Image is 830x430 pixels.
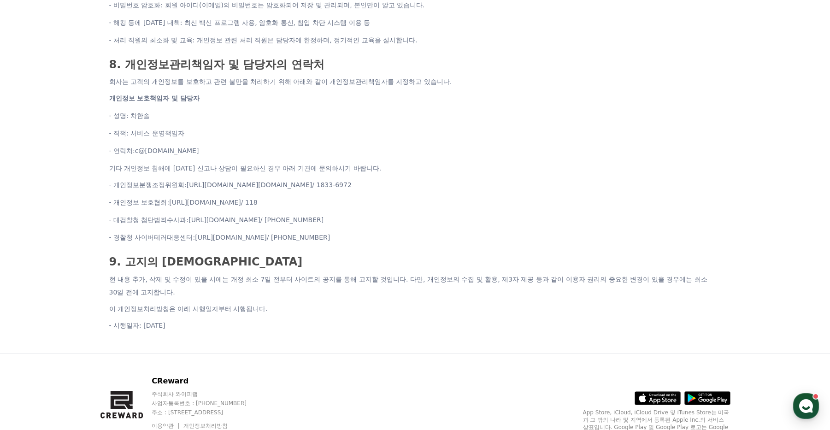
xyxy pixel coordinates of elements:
li: - 처리 직원의 최소화 및 교육: 개인정보 관련 처리 직원은 담당자에 한정하며, 정기적인 교육을 실시합니다. [109,34,721,47]
p: 주소 : [STREET_ADDRESS] [152,409,313,416]
a: c@[DOMAIN_NAME] [135,147,199,154]
li: - 연락처: [109,144,721,157]
li: - 개인정보 보호협회: / 118 [109,196,721,209]
p: 현 내용 추가, 삭제 및 수정이 있을 시에는 개정 최소 7일 전부터 사이트의 공지를 통해 고지할 것입니다. 다만, 개인정보의 수집 및 활용, 제3자 제공 등과 같이 이용자 권... [109,273,721,299]
p: 사업자등록번호 : [PHONE_NUMBER] [152,400,313,407]
a: 개인정보처리방침 [183,423,228,429]
li: - 대검찰청 첨단범죄수사과: / [PHONE_NUMBER] [109,213,721,226]
strong: 개인정보 보호책임자 및 담당자 [109,94,200,102]
p: 이 개인정보처리방침은 아래 시행일자부터 시행됩니다. [109,302,721,315]
span: 설정 [142,306,153,313]
li: - 개인정보분쟁조정위원회: / 1833-6972 [109,178,721,191]
li: - 직책: 서비스 운영책임자 [109,127,721,140]
p: 주식회사 와이피랩 [152,390,313,398]
li: - 해킹 등에 [DATE] 대책: 최신 백신 프로그램 사용, 암호화 통신, 침입 차단 시스템 이용 등 [109,16,721,29]
li: - 경찰청 사이버테러대응센터: / [PHONE_NUMBER] [109,231,721,244]
a: 이용약관 [152,423,181,429]
span: 홈 [29,306,35,313]
a: [URL][DOMAIN_NAME] [195,234,267,241]
li: - 성명: 차한솔 [109,109,721,122]
h3: 8. 개인정보관리책임자 및 담당자의 연락처 [109,59,721,71]
p: CReward [152,376,313,387]
a: [URL][DOMAIN_NAME][DOMAIN_NAME] [187,181,312,188]
li: - 시행일자: [DATE] [109,319,721,332]
p: 기타 개인정보 침해에 [DATE] 신고나 상담이 필요하신 경우 아래 기관에 문의하시기 바랍니다. [109,162,721,175]
a: 대화 [61,292,119,315]
p: 회사는 고객의 개인정보를 보호하고 관련 불만을 처리하기 위해 아래와 같이 개인정보관리책임자를 지정하고 있습니다. [109,75,721,88]
a: [URL][DOMAIN_NAME] [169,199,241,206]
h3: 9. 고지의 [DEMOGRAPHIC_DATA] [109,256,721,268]
span: 대화 [84,306,95,314]
a: 홈 [3,292,61,315]
a: [URL][DOMAIN_NAME] [188,216,260,224]
a: 설정 [119,292,177,315]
